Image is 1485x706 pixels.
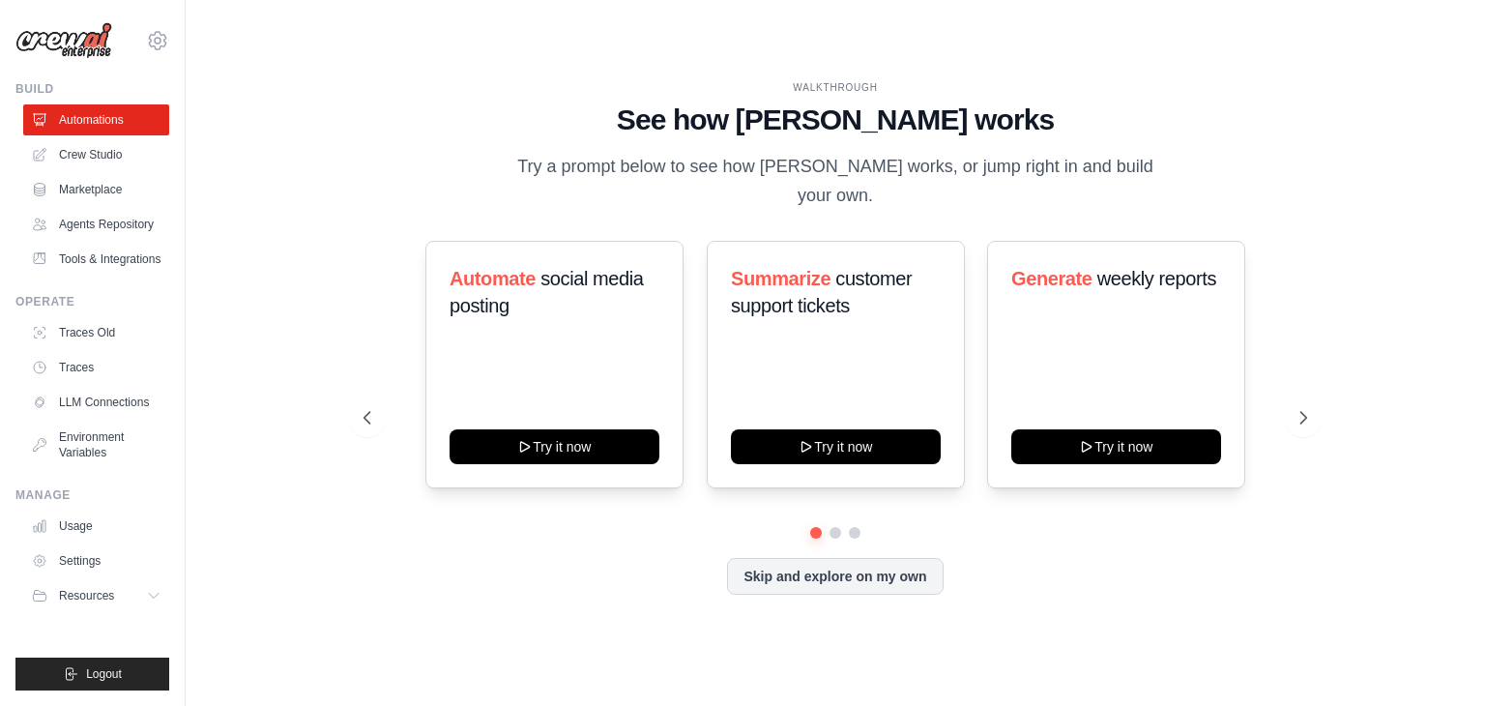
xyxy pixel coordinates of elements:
a: LLM Connections [23,387,169,418]
button: Skip and explore on my own [727,558,943,595]
iframe: Chat Widget [1388,613,1485,706]
img: Logo [15,22,112,59]
button: Try it now [450,429,659,464]
span: social media posting [450,268,644,316]
span: weekly reports [1097,268,1216,289]
div: Operate [15,294,169,309]
a: Marketplace [23,174,169,205]
a: Traces [23,352,169,383]
span: Automate [450,268,536,289]
a: Traces Old [23,317,169,348]
button: Try it now [1011,429,1221,464]
h1: See how [PERSON_NAME] works [364,103,1307,137]
a: Usage [23,511,169,542]
p: Try a prompt below to see how [PERSON_NAME] works, or jump right in and build your own. [510,153,1160,210]
a: Settings [23,545,169,576]
button: Logout [15,658,169,691]
a: Crew Studio [23,139,169,170]
span: Generate [1011,268,1092,289]
button: Try it now [731,429,941,464]
span: Resources [59,588,114,603]
span: Summarize [731,268,830,289]
span: Logout [86,666,122,682]
div: Build [15,81,169,97]
span: customer support tickets [731,268,912,316]
a: Environment Variables [23,422,169,468]
a: Agents Repository [23,209,169,240]
div: WALKTHROUGH [364,80,1307,95]
button: Resources [23,580,169,611]
a: Tools & Integrations [23,244,169,275]
a: Automations [23,104,169,135]
div: Manage [15,487,169,503]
